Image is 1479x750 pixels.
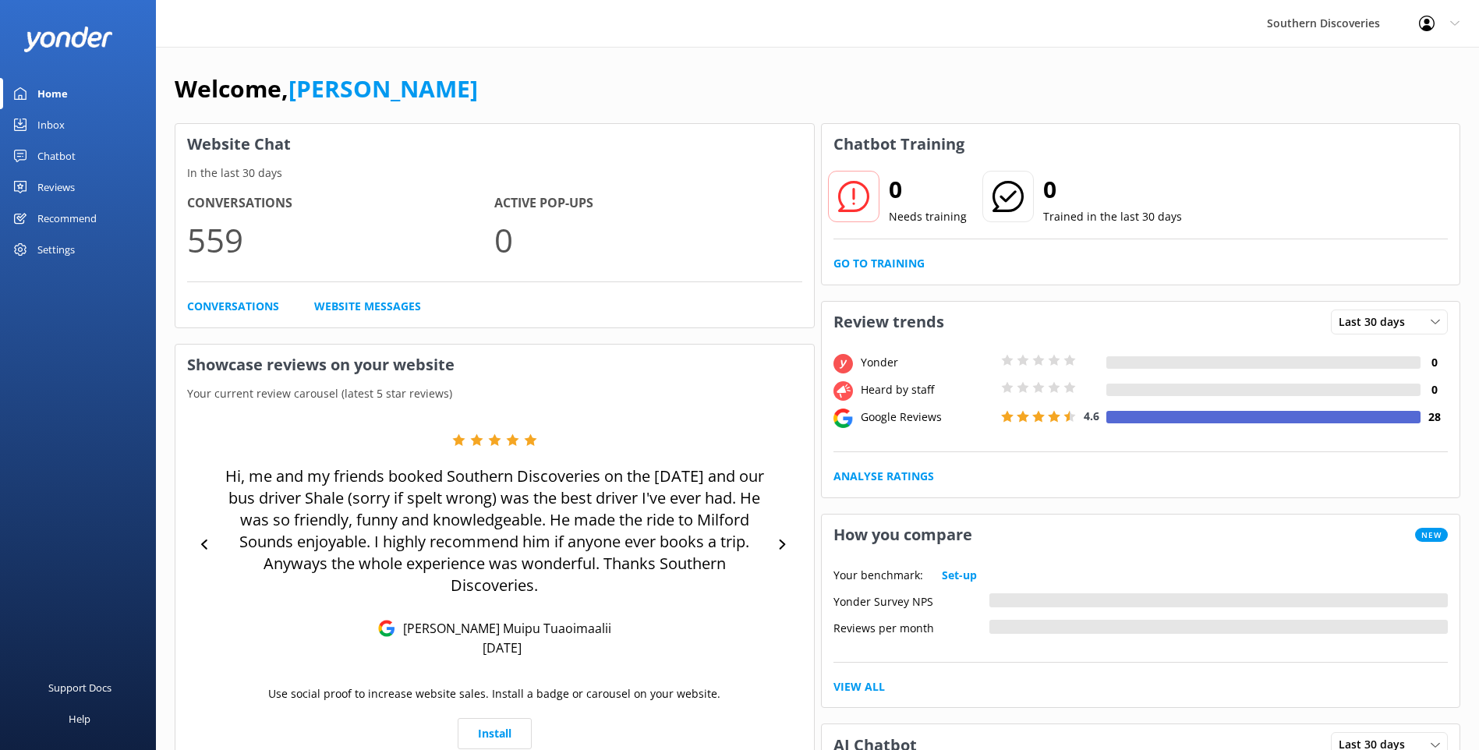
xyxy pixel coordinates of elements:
div: Recommend [37,203,97,234]
img: yonder-white-logo.png [23,27,113,52]
div: Reviews [37,172,75,203]
a: Website Messages [314,298,421,315]
h4: 0 [1421,381,1448,398]
h4: Active Pop-ups [494,193,801,214]
img: Google Reviews [378,620,395,637]
div: Inbox [37,109,65,140]
a: Analyse Ratings [833,468,934,485]
p: In the last 30 days [175,165,814,182]
p: [PERSON_NAME] Muipu Tuaoimaalii [395,620,611,637]
a: View All [833,678,885,695]
span: 4.6 [1084,409,1099,423]
div: Help [69,703,90,734]
a: Set-up [942,567,977,584]
span: Last 30 days [1339,313,1414,331]
p: Hi, me and my friends booked Southern Discoveries on the [DATE] and our bus driver Shale (sorry i... [218,465,771,596]
h2: 0 [1043,171,1182,208]
a: Install [458,718,532,749]
p: Trained in the last 30 days [1043,208,1182,225]
h1: Welcome, [175,70,478,108]
h3: Review trends [822,302,956,342]
p: Your benchmark: [833,567,923,584]
h3: Website Chat [175,124,814,165]
p: Needs training [889,208,967,225]
h4: Conversations [187,193,494,214]
h4: 0 [1421,354,1448,371]
a: Conversations [187,298,279,315]
div: Settings [37,234,75,265]
h4: 28 [1421,409,1448,426]
p: [DATE] [483,639,522,656]
a: Go to Training [833,255,925,272]
div: Heard by staff [857,381,997,398]
p: Your current review carousel (latest 5 star reviews) [175,385,814,402]
p: 559 [187,214,494,266]
div: Yonder [857,354,997,371]
div: Support Docs [48,672,111,703]
span: New [1415,528,1448,542]
p: 0 [494,214,801,266]
h3: Showcase reviews on your website [175,345,814,385]
div: Google Reviews [857,409,997,426]
h2: 0 [889,171,967,208]
div: Chatbot [37,140,76,172]
p: Use social proof to increase website sales. Install a badge or carousel on your website. [268,685,720,702]
div: Reviews per month [833,620,989,634]
h3: Chatbot Training [822,124,976,165]
div: Home [37,78,68,109]
a: [PERSON_NAME] [288,73,478,104]
h3: How you compare [822,515,984,555]
div: Yonder Survey NPS [833,593,989,607]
